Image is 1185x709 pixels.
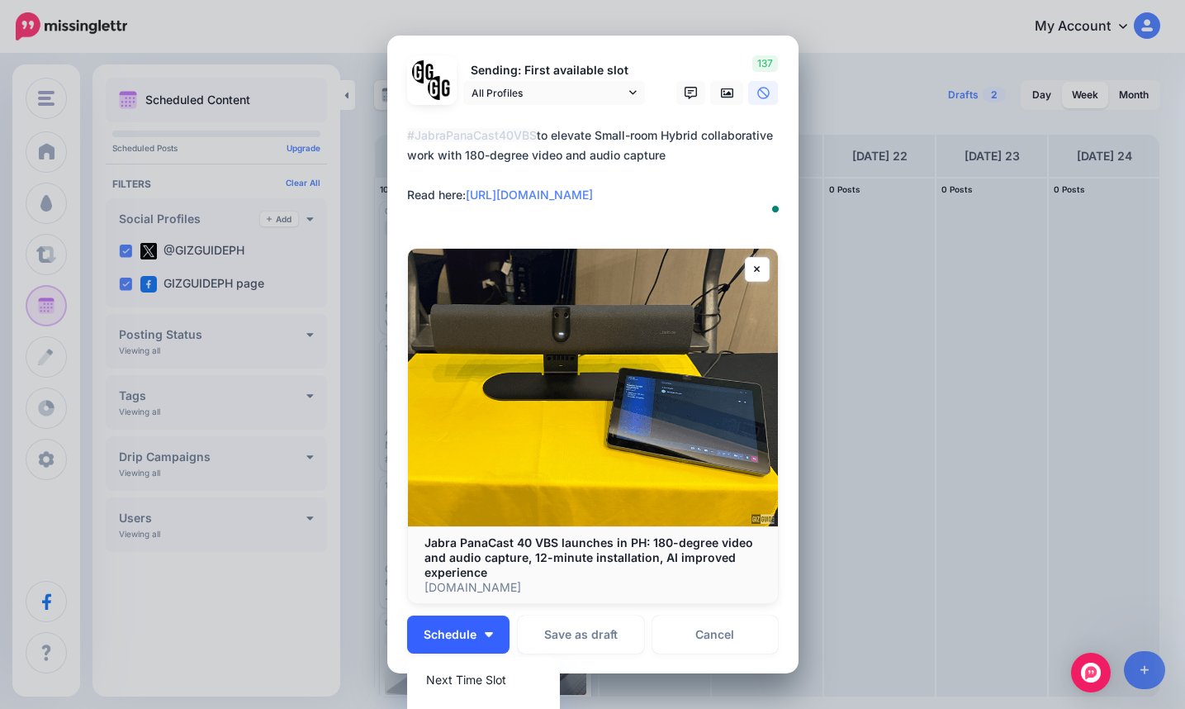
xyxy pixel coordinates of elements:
img: Jabra PanaCast 40 VBS launches in PH: 180-degree video and audio capture, 12-minute installation,... [408,249,778,526]
p: [DOMAIN_NAME] [424,580,761,595]
img: 353459792_649996473822713_4483302954317148903_n-bsa138318.png [412,60,436,84]
img: JT5sWCfR-79925.png [428,76,452,100]
a: All Profiles [463,81,645,105]
span: Schedule [424,629,476,640]
button: Save as draft [518,616,644,654]
span: All Profiles [472,84,625,102]
textarea: To enrich screen reader interactions, please activate Accessibility in Grammarly extension settings [407,126,787,225]
b: Jabra PanaCast 40 VBS launches in PH: 180-degree video and audio capture, 12-minute installation,... [424,535,753,579]
img: arrow-down-white.png [485,632,493,637]
p: Sending: First available slot [463,61,645,80]
span: 137 [752,55,778,72]
div: Open Intercom Messenger [1071,653,1111,692]
a: Next Time Slot [414,664,553,696]
div: to elevate Small-room Hybrid collaborative work with 180-degree video and audio capture Read here: [407,126,787,205]
button: Schedule [407,616,510,654]
a: Cancel [652,616,779,654]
